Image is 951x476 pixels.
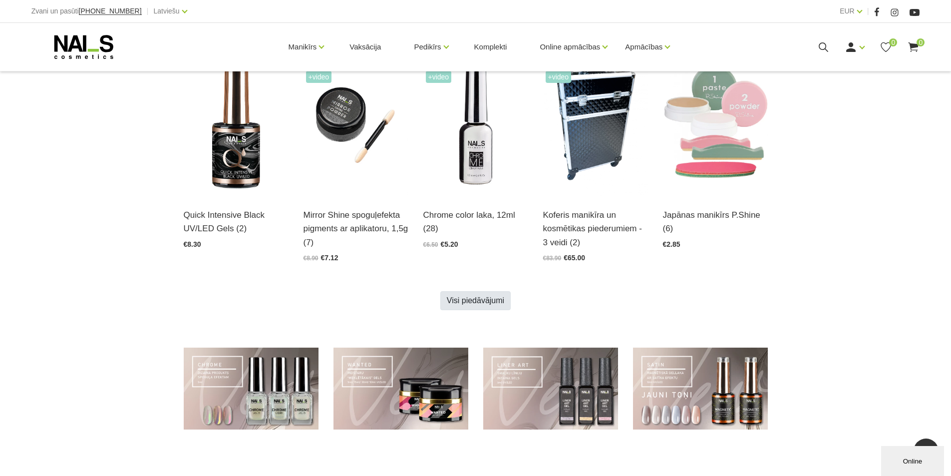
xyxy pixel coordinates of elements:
a: Visi piedāvājumi [440,291,511,310]
iframe: chat widget [881,444,946,476]
a: Komplekti [466,23,515,71]
span: €7.12 [321,254,338,262]
span: €83.90 [543,255,562,262]
a: Koferis manikīra un kosmētikas piederumiem - 3 veidi (2) [543,208,648,249]
span: 0 [917,38,925,46]
img: Quick Intensive Black - īpaši pigmentēta melnā gellaka. * Vienmērīgs pārklājums 1 kārtā bez svītr... [184,51,289,196]
span: +Video [426,71,452,83]
a: [PHONE_NUMBER] [79,7,142,15]
span: | [867,5,869,17]
a: Apmācības [625,27,662,67]
span: €5.20 [441,240,458,248]
span: €2.85 [663,240,680,248]
a: Online apmācības [540,27,600,67]
a: EUR [840,5,855,17]
a: Chrome color laka, 12ml (28) [423,208,528,235]
span: €65.00 [564,254,585,262]
img: “Japānas manikīrs” – sapnis par veseliem un stipriem nagiem ir piepildījies!Japānas manikīrs izte... [663,51,768,196]
a: Quick Intensive Black UV/LED Gels (2) [184,208,289,235]
span: €6.50 [423,241,438,248]
img: MIRROR SHINE POWDER - piesātināta pigmenta spoguļspīduma toņi spilgtam un pamanāmam manikīram! Id... [304,51,408,196]
a: Pedikīrs [414,27,441,67]
span: | [147,5,149,17]
a: Vaksācija [341,23,389,71]
a: Latviešu [154,5,180,17]
a: Japānas manikīrs P.Shine (6) [663,208,768,235]
img: Paredzēta hromēta jeb spoguļspīduma efekta veidošanai uz pilnas naga plātnes vai atsevišķiem diza... [423,51,528,196]
a: Manikīrs [289,27,317,67]
span: €8.30 [184,240,201,248]
img: Profesionāls Koferis manikīra un kosmētikas piederumiemPiejams dažādās krāsās:Melns, balts, zelta... [543,51,648,196]
span: €8.90 [304,255,318,262]
span: 0 [889,38,897,46]
div: Zvani un pasūti [31,5,142,17]
a: 0 [907,41,920,53]
a: 0 [880,41,892,53]
span: +Video [546,71,572,83]
span: +Video [306,71,332,83]
a: Mirror Shine spoguļefekta pigments ar aplikatoru, 1,5g (7) [304,208,408,249]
